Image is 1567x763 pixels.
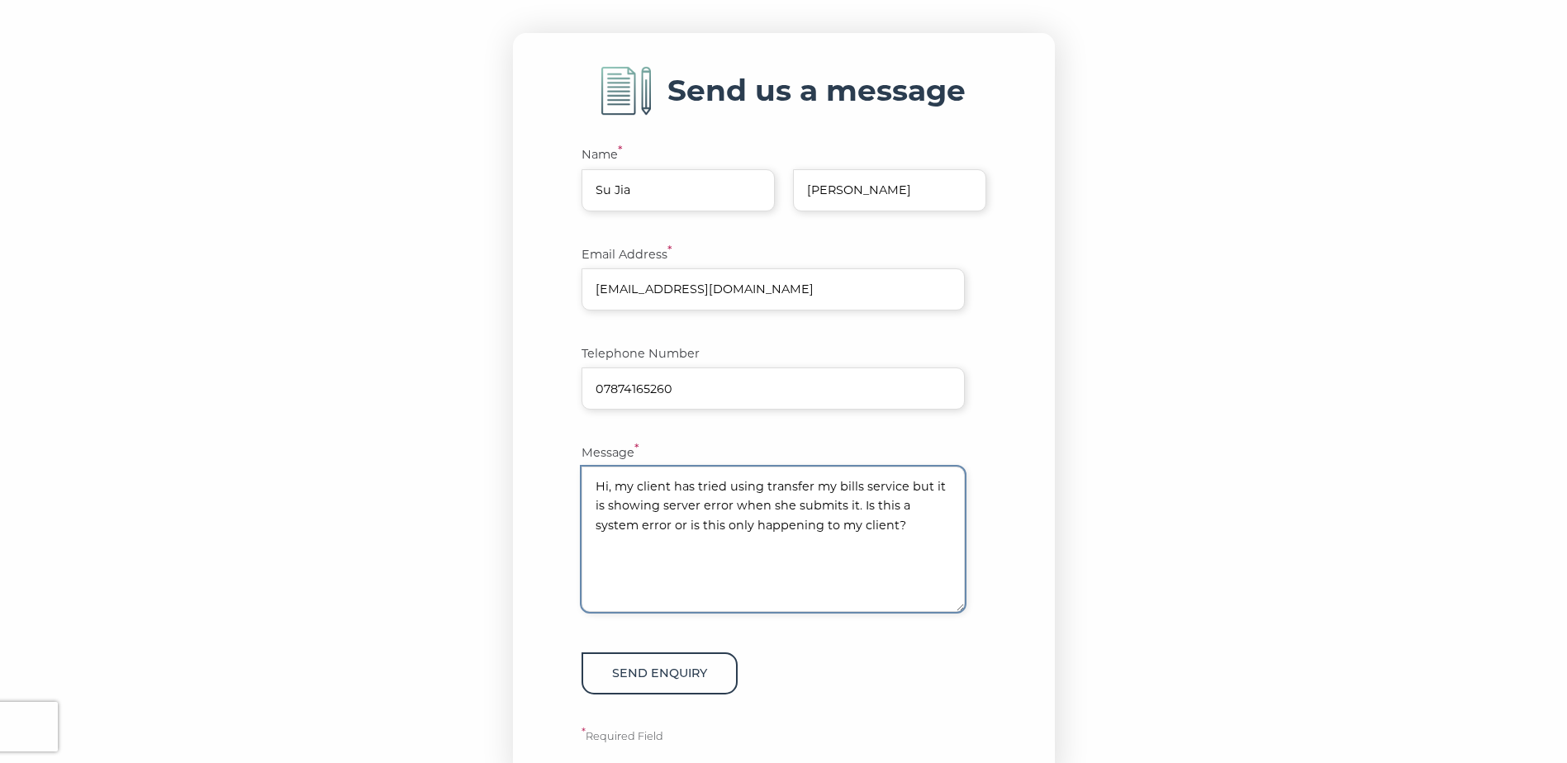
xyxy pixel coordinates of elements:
[582,443,705,462] label: Message
[582,245,705,264] label: Email Address
[793,169,986,211] input: Last Name
[582,367,965,410] input: Enter your Telephone Number
[582,344,705,363] label: Telephone Number
[582,145,705,164] label: Name
[582,728,986,746] p: Required Field
[601,66,651,116] img: form-write-icon.png
[582,652,738,694] button: Send enquiry
[582,169,775,211] input: First Name
[667,73,966,109] h3: Send us a message
[582,268,965,310] input: Enter your Email Address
